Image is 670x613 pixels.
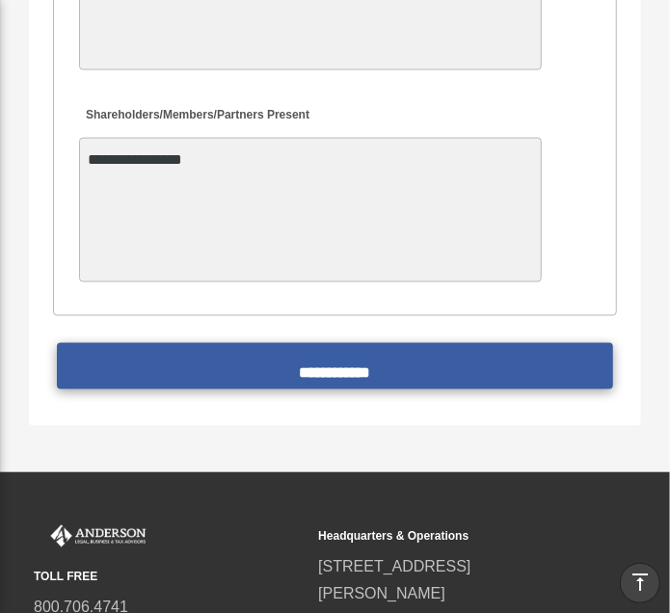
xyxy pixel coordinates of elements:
[318,559,470,602] a: [STREET_ADDRESS][PERSON_NAME]
[79,103,314,129] label: Shareholders/Members/Partners Present
[34,525,149,547] img: Anderson Advisors Platinum Portal
[34,568,305,588] small: TOLL FREE
[318,527,589,547] small: Headquarters & Operations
